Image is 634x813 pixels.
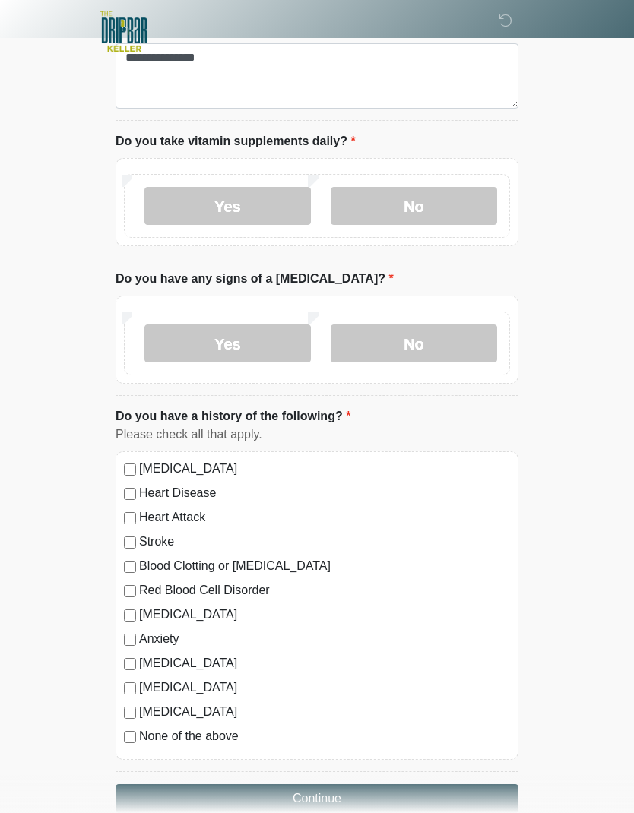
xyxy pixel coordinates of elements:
[116,425,518,444] div: Please check all that apply.
[124,609,136,622] input: [MEDICAL_DATA]
[124,682,136,694] input: [MEDICAL_DATA]
[139,533,510,551] label: Stroke
[116,784,518,813] button: Continue
[116,132,356,150] label: Do you take vitamin supplements daily?
[124,512,136,524] input: Heart Attack
[144,324,311,362] label: Yes
[139,654,510,672] label: [MEDICAL_DATA]
[116,407,350,425] label: Do you have a history of the following?
[139,581,510,599] label: Red Blood Cell Disorder
[124,463,136,476] input: [MEDICAL_DATA]
[139,679,510,697] label: [MEDICAL_DATA]
[124,585,136,597] input: Red Blood Cell Disorder
[124,707,136,719] input: [MEDICAL_DATA]
[139,508,510,527] label: Heart Attack
[124,731,136,743] input: None of the above
[139,606,510,624] label: [MEDICAL_DATA]
[331,324,497,362] label: No
[139,703,510,721] label: [MEDICAL_DATA]
[124,536,136,549] input: Stroke
[144,187,311,225] label: Yes
[124,561,136,573] input: Blood Clotting or [MEDICAL_DATA]
[124,658,136,670] input: [MEDICAL_DATA]
[331,187,497,225] label: No
[100,11,147,52] img: The DRIPBaR - Keller Logo
[139,460,510,478] label: [MEDICAL_DATA]
[116,270,394,288] label: Do you have any signs of a [MEDICAL_DATA]?
[139,484,510,502] label: Heart Disease
[124,634,136,646] input: Anxiety
[139,557,510,575] label: Blood Clotting or [MEDICAL_DATA]
[124,488,136,500] input: Heart Disease
[139,727,510,745] label: None of the above
[139,630,510,648] label: Anxiety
